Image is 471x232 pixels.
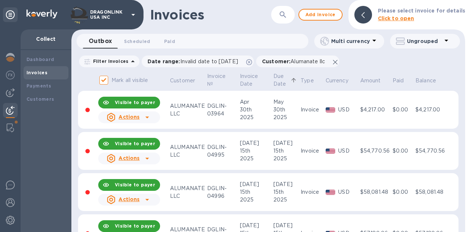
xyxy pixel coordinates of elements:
[170,192,205,200] div: LLC
[415,106,446,114] div: $4,217.00
[326,149,336,154] img: USD
[111,76,148,84] p: Mark all visible
[207,102,237,118] div: DGLIN-03964
[393,188,414,196] div: $0.00
[148,58,242,65] p: Date range :
[393,147,414,155] div: $0.00
[207,185,237,200] div: DGLIN-04996
[326,77,358,85] span: Currency
[170,77,205,85] span: Customer
[170,102,205,110] div: ALUMANATE
[393,106,414,114] div: $0.00
[305,10,336,19] span: Add invoice
[26,35,65,43] p: Collect
[273,114,298,121] div: 2025
[240,181,271,188] div: [DATE]
[115,182,155,188] b: Visible to payer
[207,72,237,88] span: Invoice №
[142,56,254,67] div: Date range:Invalid date to [DATE]
[273,196,298,204] div: 2025
[326,190,336,195] img: USD
[290,58,325,64] span: Alumanate llc
[360,77,390,85] span: Amount
[89,36,112,46] span: Outbox
[170,151,205,159] div: LLC
[26,83,51,89] b: Payments
[262,58,329,65] p: Customer :
[273,72,298,88] span: Due Date
[118,155,139,161] u: Actions
[170,185,205,192] div: ALUMANATE
[273,98,298,106] div: May
[3,7,18,22] div: Unpin categories
[170,77,195,85] p: Customer
[393,77,414,85] span: Paid
[240,222,271,229] div: [DATE]
[338,188,358,196] p: USD
[298,9,343,21] button: Add invoice
[326,107,336,113] img: USD
[407,38,442,45] p: Ungrouped
[240,139,271,147] div: [DATE]
[273,188,298,196] div: 15th
[273,72,289,88] p: Due Date
[301,188,323,196] div: Invoice
[6,71,15,79] img: Foreign exchange
[378,8,465,14] b: Please select invoice for details
[393,77,404,85] p: Paid
[124,38,150,45] span: Scheduled
[273,139,298,147] div: [DATE]
[301,106,323,114] div: Invoice
[378,15,414,21] b: Click to open
[240,98,271,106] div: Apr
[118,114,139,120] u: Actions
[415,188,446,196] div: $58,081.48
[26,57,54,62] b: Dashboard
[273,147,298,155] div: 15th
[115,223,155,229] b: Visible to payer
[360,147,390,155] div: $54,770.56
[115,141,155,146] b: Visible to payer
[273,181,298,188] div: [DATE]
[240,106,271,114] div: 30th
[90,10,127,20] p: DRAGONLINK USA INC
[240,114,271,121] div: 2025
[301,77,314,85] p: Type
[415,77,446,85] span: Balance
[150,7,204,22] h1: Invoices
[360,77,381,85] p: Amount
[415,147,446,155] div: $54,770.56
[26,70,47,75] b: Invoices
[331,38,370,45] p: Multi currency
[360,188,390,196] div: $58,081.48
[240,196,271,204] div: 2025
[240,72,271,88] span: Invoice Date
[326,77,348,85] p: Currency
[256,56,339,67] div: Customer:Alumanate llc
[273,106,298,114] div: 30th
[338,106,358,114] p: USD
[207,72,228,88] p: Invoice №
[273,222,298,229] div: [DATE]
[338,147,358,155] p: USD
[360,106,390,114] div: $4,217.00
[415,77,436,85] p: Balance
[240,188,271,196] div: 15th
[164,38,175,45] span: Paid
[301,147,323,155] div: Invoice
[118,196,139,202] u: Actions
[115,100,155,105] b: Visible to payer
[26,10,57,18] img: Logo
[301,77,323,85] span: Type
[180,58,238,64] span: Invalid date to [DATE]
[273,155,298,163] div: 2025
[240,72,262,88] p: Invoice Date
[170,110,205,118] div: LLC
[240,147,271,155] div: 15th
[207,143,237,159] div: DGLIN-04995
[240,155,271,163] div: 2025
[170,143,205,151] div: ALUMANATE
[26,96,54,102] b: Customers
[90,58,128,64] p: Filter Invoices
